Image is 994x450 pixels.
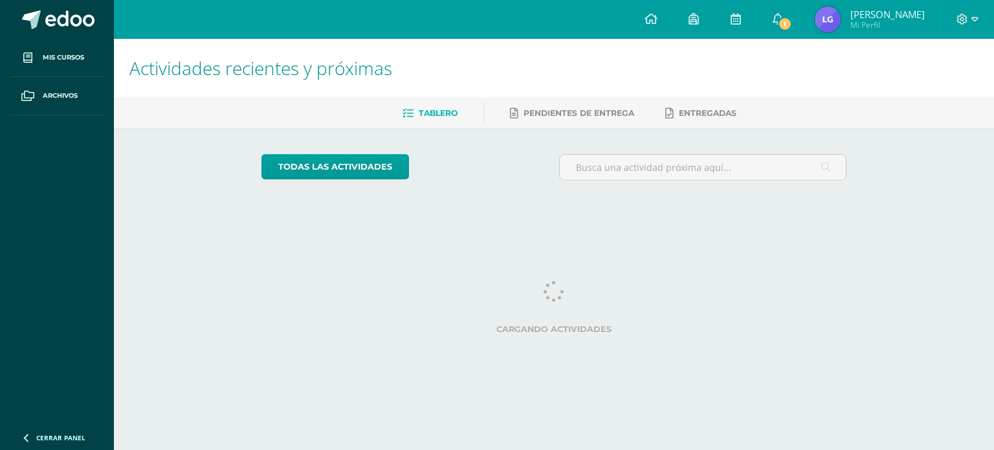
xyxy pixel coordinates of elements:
span: Mis cursos [43,52,84,63]
span: [PERSON_NAME] [850,8,925,21]
a: todas las Actividades [261,154,409,179]
span: Entregadas [679,108,736,118]
a: Pendientes de entrega [510,103,634,124]
a: Tablero [403,103,458,124]
span: Cerrar panel [36,433,85,442]
a: Mis cursos [10,39,104,77]
input: Busca una actividad próxima aquí... [560,155,846,180]
a: Entregadas [665,103,736,124]
img: 8e3eb0e3e106967465a9fe434cbdb122.png [815,6,841,32]
span: Mi Perfil [850,19,925,30]
span: 1 [778,17,792,31]
span: Tablero [419,108,458,118]
span: Pendientes de entrega [524,108,634,118]
label: Cargando actividades [261,324,847,334]
span: Actividades recientes y próximas [129,56,392,80]
a: Archivos [10,77,104,115]
span: Archivos [43,91,78,101]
